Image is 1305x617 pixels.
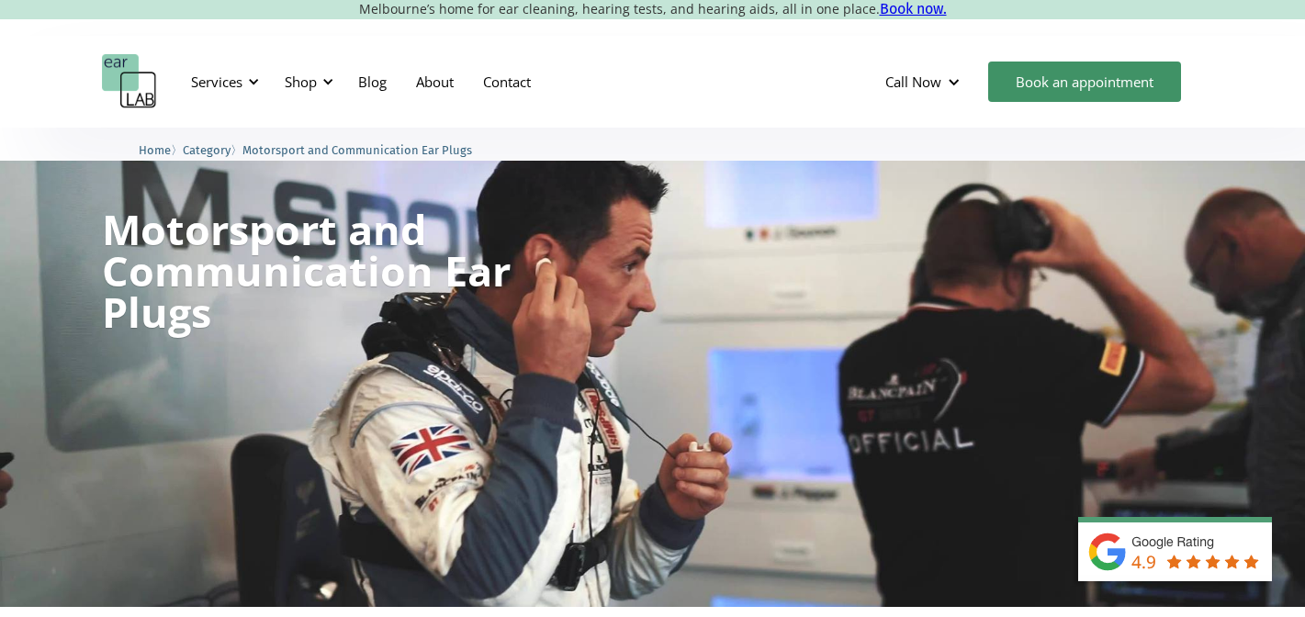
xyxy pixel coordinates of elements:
[183,140,231,158] a: Category
[102,54,157,109] a: home
[102,208,591,332] h1: Motorsport and Communication Ear Plugs
[885,73,941,91] div: Call Now
[183,143,231,157] span: Category
[242,140,472,158] a: Motorsport and Communication Ear Plugs
[988,62,1181,102] a: Book an appointment
[183,140,242,160] li: 〉
[343,55,401,108] a: Blog
[139,143,171,157] span: Home
[242,143,472,157] span: Motorsport and Communication Ear Plugs
[468,55,546,108] a: Contact
[274,54,339,109] div: Shop
[139,140,171,158] a: Home
[871,54,979,109] div: Call Now
[401,55,468,108] a: About
[139,140,183,160] li: 〉
[191,73,242,91] div: Services
[285,73,317,91] div: Shop
[180,54,264,109] div: Services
